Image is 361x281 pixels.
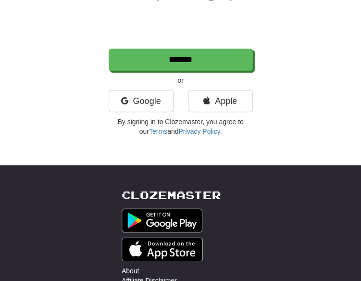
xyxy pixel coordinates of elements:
p: or [109,76,253,85]
a: Google [109,90,174,112]
iframe: reCAPTCHA [109,6,255,44]
a: Apple [188,90,253,112]
a: Privacy Policy [178,128,220,135]
a: About [122,266,139,276]
p: By signing in to Clozemaster, you agree to our and . [109,117,253,136]
a: Terms [149,128,167,135]
a: Clozemaster [122,189,221,201]
img: Get it on Google Play [122,208,202,232]
img: Get it on App Store [122,237,203,261]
